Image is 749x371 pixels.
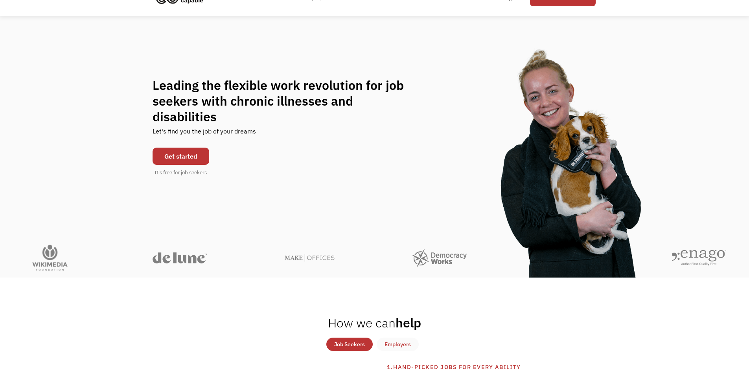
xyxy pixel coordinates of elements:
h2: help [328,315,421,331]
div: It's free for job seekers [155,169,207,177]
a: Get started [153,148,209,165]
div: Let's find you the job of your dreams [153,124,256,144]
div: Employers [385,340,411,349]
span: How we can [328,314,396,331]
h1: Leading the flexible work revolution for job seekers with chronic illnesses and disabilities [153,77,419,124]
div: Job Seekers [334,340,365,349]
